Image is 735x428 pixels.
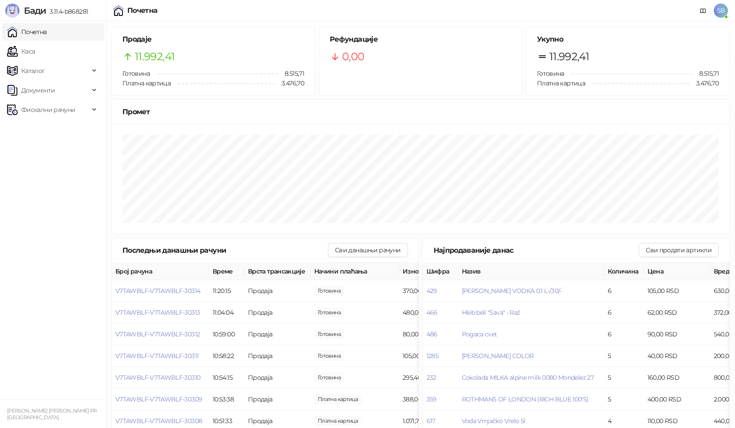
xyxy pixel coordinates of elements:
button: 359 [427,395,437,403]
td: 10:54:15 [209,367,244,389]
span: 11.992,41 [549,48,589,65]
img: Logo [5,4,19,18]
span: 8.515,71 [693,69,719,78]
button: Cokolada MILKA alpine milk 0080 Mondelez 27 [462,374,594,382]
button: Сви данашњи рачуни [328,243,407,257]
td: 40,00 RSD [644,345,710,367]
span: 1.071,70 [314,416,362,426]
span: 480,00 [314,308,344,317]
span: Фискални рачуни [21,101,75,119]
span: Готовина [537,69,564,77]
button: V7TAWBLF-V7TAWBLF-30309 [115,395,202,403]
span: SB [714,4,728,18]
span: 11.992,41 [135,48,175,65]
button: 466 [427,308,438,316]
button: ROTHMANS OF LONDON (RICH BLUE 100'S) [462,395,589,403]
div: Најпродаваније данас [434,245,639,256]
td: Продаја [244,302,311,324]
button: Hleb beli "Sava" - Raž [462,308,520,316]
button: V7TAWBLF-V7TAWBLF-30308 [115,417,202,425]
td: 480,00 RSD [399,302,465,324]
td: 160,00 RSD [644,367,710,389]
td: 11:04:04 [209,302,244,324]
td: Продаја [244,345,311,367]
button: 486 [427,330,438,338]
div: Почетна [127,7,158,14]
th: Назив [458,263,604,280]
td: Продаја [244,389,311,410]
td: Продаја [244,280,311,302]
td: 6 [604,280,644,302]
button: 617 [427,417,435,425]
td: 105,00 RSD [399,345,465,367]
span: Готовина [122,69,150,77]
th: Шифра [423,263,458,280]
th: Начини плаћања [311,263,399,280]
td: 400,00 RSD [644,389,710,410]
td: 6 [604,324,644,345]
th: Износ [399,263,465,280]
td: 105,00 RSD [644,280,710,302]
span: 80,00 [314,329,344,339]
span: 3.11.4-b868281 [46,8,88,15]
button: Voda Vrnjačko Vrelo 5l [462,417,526,425]
th: Цена [644,263,710,280]
a: Почетна [7,23,47,41]
span: 370,00 [314,286,344,296]
button: V7TAWBLF-V7TAWBLF-30312 [115,330,200,338]
td: Продаја [244,367,311,389]
button: 232 [427,374,436,382]
button: V7TAWBLF-V7TAWBLF-30314 [115,287,200,295]
th: Време [209,263,244,280]
td: 5 [604,345,644,367]
button: [PERSON_NAME] COLOR [462,352,534,360]
td: 295,40 RSD [399,367,465,389]
button: V7TAWBLF-V7TAWBLF-30313 [115,308,200,316]
span: Документи [21,81,55,99]
td: 10:53:38 [209,389,244,410]
button: V7TAWBLF-V7TAWBLF-30310 [115,374,200,382]
td: 62,00 RSD [644,302,710,324]
span: Платна картица [537,79,585,87]
a: Каса [7,42,35,60]
th: Количина [604,263,644,280]
button: [PERSON_NAME] VODKA 0.1 L-/30/- [462,287,562,295]
td: 5 [604,367,644,389]
th: Врста трансакције [244,263,311,280]
h5: Укупно [537,34,719,45]
button: 1285 [427,352,438,360]
button: 429 [427,287,437,295]
span: 388,00 [314,394,362,404]
td: 11:20:15 [209,280,244,302]
td: 10:59:00 [209,324,244,345]
td: 370,00 RSD [399,280,465,302]
span: 0,00 [342,48,364,65]
td: 80,00 RSD [399,324,465,345]
a: Документација [696,4,710,18]
th: Број рачуна [112,263,209,280]
td: 388,00 RSD [399,389,465,410]
h5: Рефундације [330,34,511,45]
td: 5 [604,389,644,410]
span: Бади [24,5,46,16]
button: V7TAWBLF-V7TAWBLF-30311 [115,352,198,360]
span: 8.515,71 [278,69,304,78]
span: Платна картица [122,79,171,87]
button: Pogaca cvet [462,330,497,338]
td: 10:58:22 [209,345,244,367]
h5: Продаје [122,34,304,45]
